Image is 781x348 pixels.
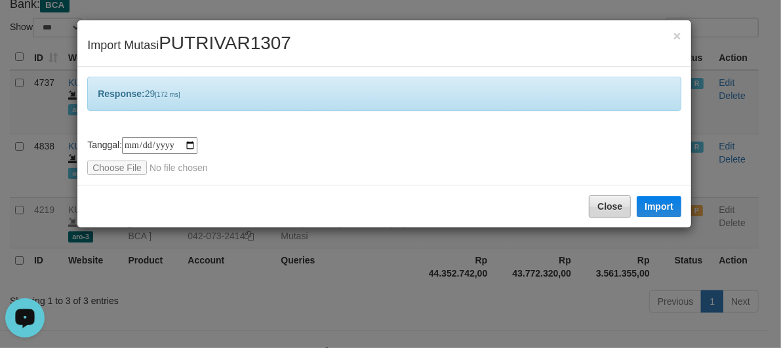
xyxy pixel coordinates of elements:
button: Close [589,195,631,218]
span: PUTRIVAR1307 [159,33,291,53]
span: [172 ms] [155,91,180,98]
div: Tanggal: [87,137,681,175]
button: Import [637,196,681,217]
span: × [673,28,681,43]
button: Open LiveChat chat widget [5,5,45,45]
button: Close [673,29,681,43]
span: Import Mutasi [87,39,291,52]
div: 29 [87,77,681,111]
b: Response: [98,88,145,99]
